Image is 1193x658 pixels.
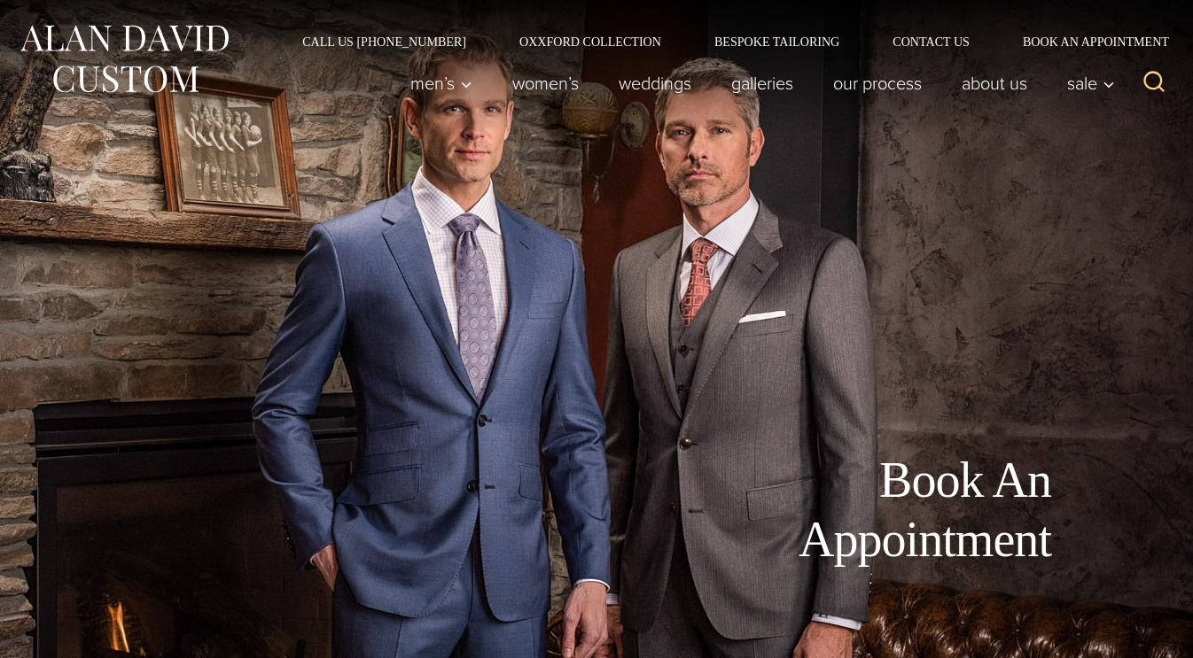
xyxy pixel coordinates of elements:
a: Contact Us [866,35,996,48]
a: Oxxford Collection [493,35,688,48]
span: Men’s [410,74,472,92]
a: Book an Appointment [996,35,1175,48]
h1: Book An Appointment [652,451,1051,569]
nav: Primary Navigation [391,66,1125,101]
a: About Us [942,66,1048,101]
img: Alan David Custom [18,19,230,98]
a: Bespoke Tailoring [688,35,866,48]
a: Our Process [814,66,942,101]
button: View Search Form [1133,62,1175,105]
a: Women’s [493,66,599,101]
nav: Secondary Navigation [276,35,1175,48]
a: Call Us [PHONE_NUMBER] [276,35,493,48]
a: Galleries [712,66,814,101]
span: Sale [1067,74,1115,92]
a: weddings [599,66,712,101]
